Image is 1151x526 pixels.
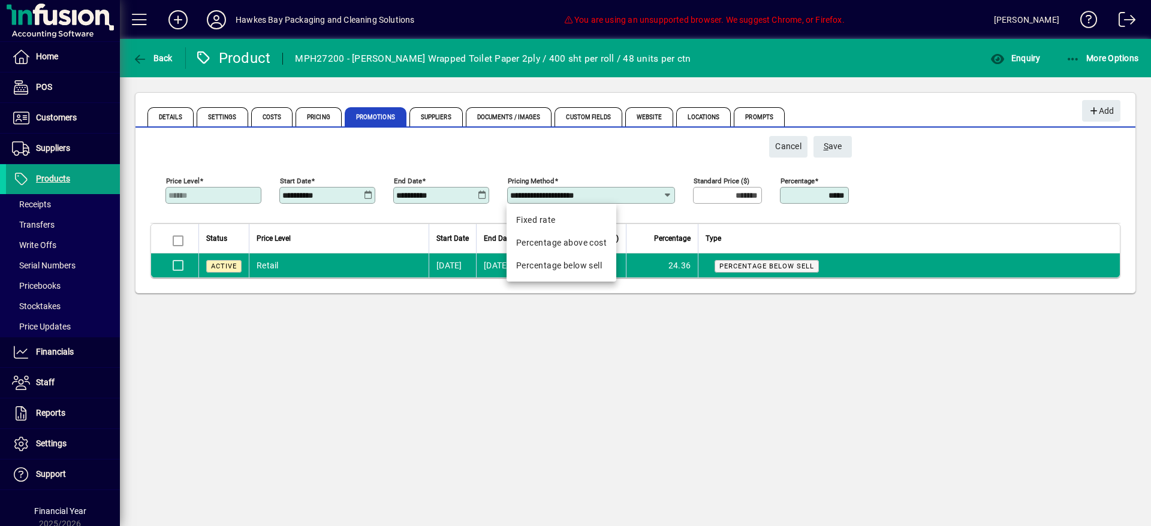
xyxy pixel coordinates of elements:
button: Back [129,47,176,69]
span: Enquiry [990,53,1040,63]
span: You are using an unsupported browser. We suggest Chrome, or Firefox. [564,15,844,25]
a: Home [6,42,120,72]
span: S [824,141,828,151]
div: Percentage above cost [516,237,607,249]
td: 24.36 [626,253,698,277]
td: [DATE] [476,253,520,277]
span: Suppliers [36,143,70,153]
span: More Options [1066,53,1139,63]
mat-option: Percentage below sell [507,254,616,277]
div: [PERSON_NAME] [994,10,1059,29]
a: Reports [6,398,120,428]
mat-option: Fixed rate [507,208,616,231]
td: [DATE] [429,253,476,277]
span: ave [824,137,842,156]
span: Pricing [296,107,342,126]
div: Hawkes Bay Packaging and Cleaning Solutions [236,10,415,29]
td: Retail [249,253,429,277]
a: Settings [6,429,120,459]
span: Locations [676,107,731,126]
span: Transfers [12,220,55,229]
mat-label: Percentage [781,177,815,185]
span: Receipts [12,199,51,209]
a: Transfers [6,214,120,235]
span: Details [147,107,194,126]
span: POS [36,82,52,92]
button: More Options [1063,47,1142,69]
span: Promotions [345,107,406,126]
span: Percentage [654,232,691,245]
span: Website [625,107,674,126]
span: Customers [36,113,77,122]
span: Start Date [436,232,469,245]
span: Prompts [734,107,785,126]
a: Pricebooks [6,276,120,296]
span: Products [36,174,70,183]
span: Custom Fields [555,107,622,126]
mat-option: Percentage above cost [507,231,616,254]
span: Staff [36,377,55,387]
span: Financials [36,347,74,356]
a: Suppliers [6,134,120,164]
div: Percentage below sell [516,259,607,272]
span: Documents / Images [466,107,552,126]
span: Write Offs [12,240,56,250]
app-page-header-button: Back [120,47,186,69]
button: Enquiry [987,47,1043,69]
mat-label: Price Level [166,177,200,185]
span: Price Updates [12,322,71,331]
span: Support [36,469,66,479]
span: Settings [36,439,67,448]
span: Pricebooks [12,281,61,291]
button: Cancel [769,136,807,158]
div: MPH27200 - [PERSON_NAME] Wrapped Toilet Paper 2ply / 400 sht per roll / 48 units per ctn [295,49,691,68]
span: Costs [251,107,293,126]
mat-label: End date [394,177,422,185]
span: Financial Year [34,506,86,516]
span: Back [132,53,173,63]
span: Stocktakes [12,301,61,311]
mat-label: Start date [280,177,311,185]
a: Serial Numbers [6,255,120,276]
button: Profile [197,9,236,31]
a: Stocktakes [6,296,120,316]
span: End Date [484,232,513,245]
a: Financials [6,337,120,367]
button: Add [159,9,197,31]
span: Price Level [257,232,291,245]
a: Support [6,460,120,489]
a: Staff [6,368,120,398]
a: Knowledge Base [1071,2,1098,41]
span: Serial Numbers [12,261,76,270]
span: Add [1088,101,1114,121]
span: Home [36,52,58,61]
button: Save [813,136,852,158]
button: Add [1082,100,1120,122]
span: Reports [36,408,65,418]
span: Active [211,262,237,270]
span: Suppliers [409,107,463,126]
span: Settings [197,107,248,126]
mat-label: Standard price ($) [694,177,749,185]
div: Fixed rate [516,214,607,226]
span: Percentage below sell [719,262,814,270]
mat-label: Pricing method [508,177,555,185]
a: Price Updates [6,316,120,337]
a: POS [6,72,120,102]
a: Receipts [6,194,120,214]
a: Customers [6,103,120,133]
span: Status [206,232,227,245]
div: Product [195,49,271,68]
a: Logout [1110,2,1136,41]
span: Type [706,232,721,245]
span: Cancel [775,137,802,156]
a: Write Offs [6,235,120,255]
